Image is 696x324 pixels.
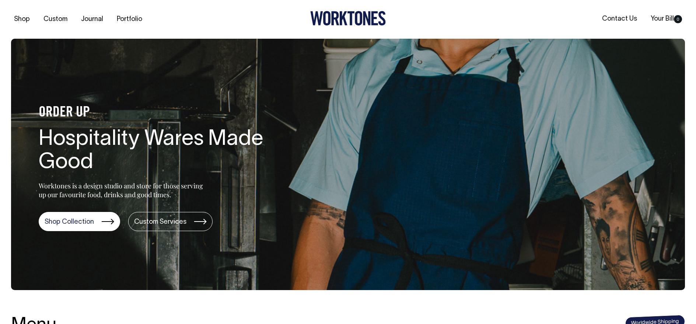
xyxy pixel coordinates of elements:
a: Your Bill0 [648,13,685,25]
p: Worktones is a design studio and store for those serving up our favourite food, drinks and good t... [39,181,206,199]
a: Contact Us [599,13,640,25]
h1: Hospitality Wares Made Good [39,128,274,175]
a: Shop Collection [39,212,120,231]
h4: ORDER UP [39,105,274,121]
a: Custom Services [128,212,213,231]
a: Journal [78,13,106,25]
span: 0 [674,15,682,23]
a: Shop [11,13,33,25]
a: Custom [41,13,70,25]
a: Portfolio [114,13,145,25]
